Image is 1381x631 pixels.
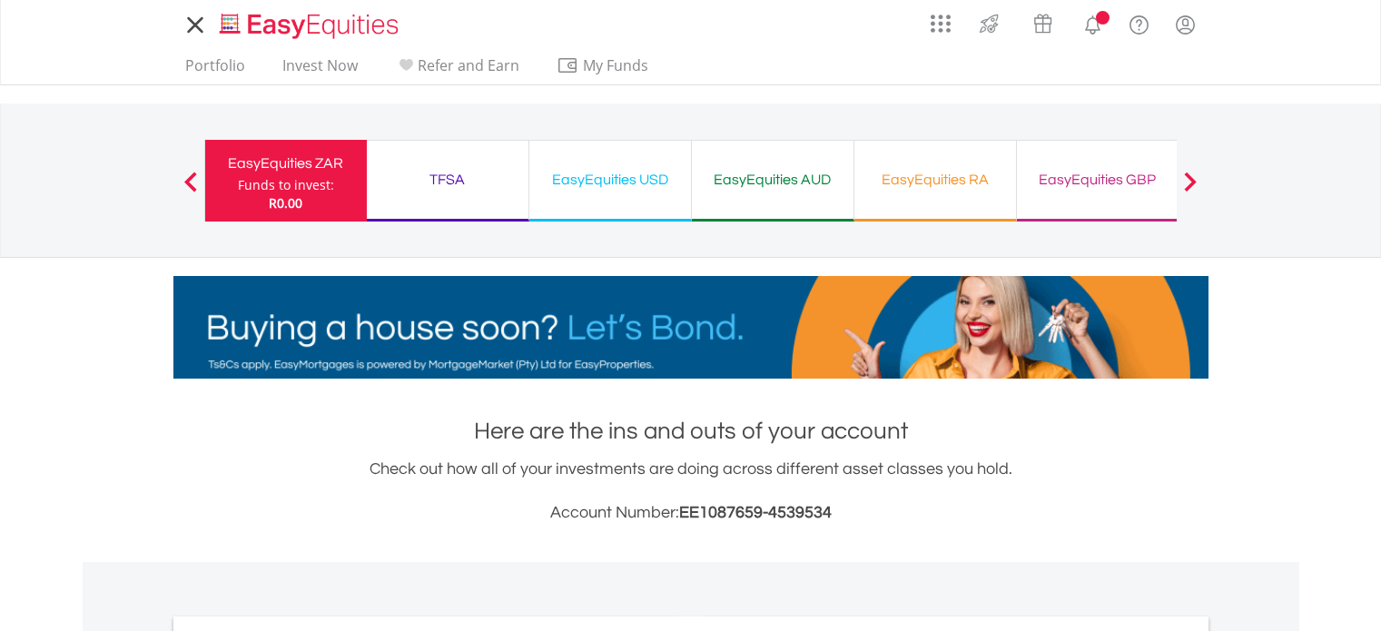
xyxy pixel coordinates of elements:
a: Notifications [1070,5,1116,41]
div: TFSA [378,167,518,192]
span: R0.00 [269,194,302,212]
h3: Account Number: [173,500,1208,526]
a: AppsGrid [919,5,962,34]
button: Previous [173,181,209,199]
div: Check out how all of your investments are doing across different asset classes you hold. [173,457,1208,526]
a: My Profile [1162,5,1208,44]
img: EasyEquities_Logo.png [216,11,406,41]
a: Vouchers [1016,5,1070,38]
img: grid-menu-icon.svg [931,14,951,34]
span: My Funds [557,54,676,77]
a: Home page [212,5,406,41]
a: FAQ's and Support [1116,5,1162,41]
span: Refer and Earn [418,55,519,75]
div: EasyEquities RA [865,167,1005,192]
a: Invest Now [275,56,365,84]
img: thrive-v2.svg [974,9,1004,38]
a: Portfolio [178,56,252,84]
img: vouchers-v2.svg [1028,9,1058,38]
div: Funds to invest: [238,176,334,194]
img: EasyMortage Promotion Banner [173,276,1208,379]
div: EasyEquities USD [540,167,680,192]
h1: Here are the ins and outs of your account [173,415,1208,448]
div: EasyEquities GBP [1028,167,1168,192]
div: EasyEquities ZAR [216,151,356,176]
span: EE1087659-4539534 [679,504,832,521]
div: EasyEquities AUD [703,167,843,192]
button: Next [1172,181,1208,199]
a: Refer and Earn [388,56,527,84]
